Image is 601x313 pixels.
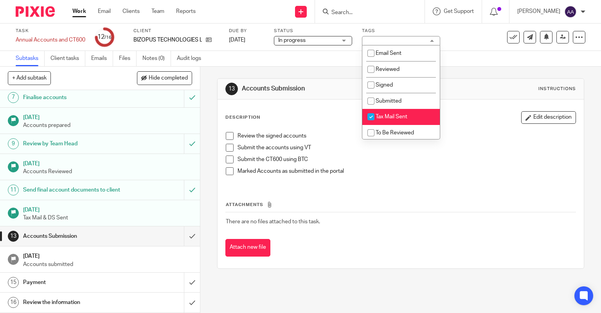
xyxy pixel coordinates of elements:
div: 12 [97,33,112,42]
label: Due by [229,28,264,34]
img: Pixie [16,6,55,17]
h1: [DATE] [23,204,192,214]
h1: Send final account documents to client [23,184,125,196]
div: 15 [8,277,19,288]
h1: Accounts Submission [23,230,125,242]
p: [PERSON_NAME] [517,7,560,15]
p: Submit the CT600 using BTC [238,156,576,163]
small: /16 [104,35,112,40]
span: Get Support [444,9,474,14]
button: Edit description [521,111,576,124]
div: 9 [8,138,19,149]
div: 16 [8,297,19,308]
h1: Review by Team Head [23,138,125,150]
button: Attach new file [225,239,270,257]
p: Accounts prepared [23,121,192,129]
p: Accounts submitted [23,261,192,268]
p: Accounts Reviewed [23,168,192,175]
span: Reviewed [376,67,399,72]
a: Notes (0) [142,51,171,66]
label: Client [133,28,219,34]
p: BIZOPUS TECHNOLOGIES LTD [133,36,202,44]
button: + Add subtask [8,71,51,85]
div: Instructions [538,86,576,92]
span: There are no files attached to this task. [226,219,320,224]
label: Status [274,28,352,34]
span: Email Sent [376,51,401,56]
a: Audit logs [177,51,207,66]
h1: Review the information [23,297,125,308]
span: [DATE] [229,37,245,43]
span: In progress [278,38,306,43]
img: svg%3E [564,5,577,18]
h1: Accounts Submission [242,85,417,93]
label: Task [16,28,85,34]
h1: Finalise accounts [23,92,125,103]
a: Work [72,7,86,15]
a: Team [151,7,164,15]
div: Annual Accounts and CT600 [16,36,85,44]
input: Search [331,9,401,16]
span: Signed [376,82,393,88]
a: Clients [122,7,140,15]
h1: [DATE] [23,158,192,168]
div: 13 [8,231,19,242]
button: Hide completed [137,71,192,85]
a: Subtasks [16,51,45,66]
a: Files [119,51,137,66]
div: 11 [8,185,19,195]
span: To Be Reviewed [376,130,414,136]
label: Tags [362,28,440,34]
p: Submit the accounts using VT [238,144,576,152]
a: Client tasks [50,51,85,66]
p: Marked Accounts as submitted in the portal [238,167,576,175]
span: Hide completed [149,75,188,81]
a: Emails [91,51,113,66]
p: Review the signed accounts [238,132,576,140]
div: 7 [8,92,19,103]
p: Description [225,114,260,121]
h1: Payment [23,277,125,288]
a: Email [98,7,111,15]
p: Tax Mail & DS Sent [23,214,192,222]
span: Tax Mail Sent [376,114,407,119]
h1: [DATE] [23,112,192,121]
span: Attachments [226,203,263,207]
h1: [DATE] [23,250,192,260]
a: Reports [176,7,196,15]
div: 13 [225,83,238,95]
span: Submitted [376,98,401,104]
